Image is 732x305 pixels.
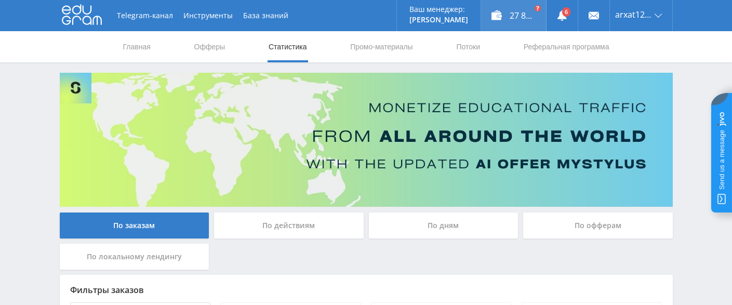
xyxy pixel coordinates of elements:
[193,31,227,62] a: Офферы
[523,213,673,238] div: По офферам
[455,31,481,62] a: Потоки
[268,31,308,62] a: Статистика
[70,285,662,295] div: Фильтры заказов
[523,31,610,62] a: Реферальная программа
[409,16,468,24] p: [PERSON_NAME]
[122,31,152,62] a: Главная
[615,10,651,19] span: arxat1268
[60,213,209,238] div: По заказам
[214,213,364,238] div: По действиям
[369,213,518,238] div: По дням
[60,244,209,270] div: По локальному лендингу
[409,5,468,14] p: Ваш менеджер:
[60,73,673,207] img: Banner
[349,31,414,62] a: Промо-материалы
